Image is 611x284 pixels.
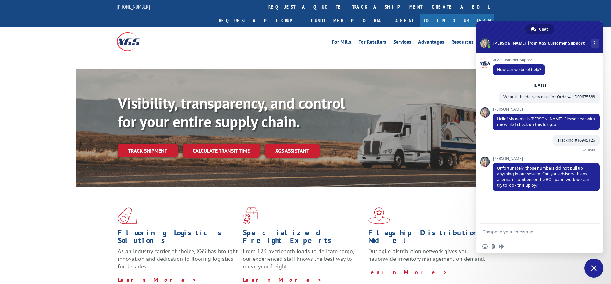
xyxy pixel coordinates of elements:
a: XGS ASSISTANT [265,144,320,158]
a: For Mills [332,39,351,46]
span: [PERSON_NAME] [493,156,600,161]
span: Unfortunately, those numbers did not pull up anything in our system. Can you advise with any alte... [497,165,589,188]
a: For Retailers [358,39,386,46]
span: Read [587,148,595,152]
a: Track shipment [118,144,178,157]
a: Calculate transit time [183,144,260,158]
span: Chat [539,24,548,34]
a: Advantages [418,39,444,46]
span: Send a file [491,244,496,249]
img: xgs-icon-total-supply-chain-intelligence-red [118,207,137,224]
div: Chat [525,24,554,34]
a: Agent [389,14,420,27]
h1: Flooring Logistics Solutions [118,229,238,247]
span: How can we be of help? [497,67,541,72]
span: As an industry carrier of choice, XGS has brought innovation and dedication to flooring logistics... [118,247,238,270]
img: xgs-icon-flagship-distribution-model-red [368,207,390,224]
h1: Specialized Freight Experts [243,229,363,247]
a: Request a pickup [214,14,306,27]
a: Resources [451,39,474,46]
span: Hello! My name is [PERSON_NAME]. Please bear with me while I check on this for you [497,116,595,127]
span: XGS Customer Support [493,58,545,62]
span: Insert an emoji [482,244,488,249]
a: Join Our Team [420,14,494,27]
a: Learn More > [118,276,197,283]
span: What is the delivery date for Order# HD00675588 [503,94,595,100]
a: [PHONE_NUMBER] [117,3,150,10]
span: Our agile distribution network gives you nationwide inventory management on demand. [368,247,485,262]
div: [DATE] [534,83,546,87]
span: Audio message [499,244,504,249]
a: Learn More > [368,268,447,276]
div: Close chat [584,259,603,278]
img: xgs-icon-focused-on-flooring-red [243,207,258,224]
span: [PERSON_NAME] [493,107,600,112]
a: Learn More > [243,276,322,283]
a: Customer Portal [306,14,389,27]
textarea: Compose your message... [482,229,583,235]
h1: Flagship Distribution Model [368,229,488,247]
div: More channels [591,39,599,48]
b: Visibility, transparency, and control for your entire supply chain. [118,93,345,131]
a: Services [393,39,411,46]
span: Tracking #16945126 [558,137,595,143]
p: From 123 overlength loads to delicate cargo, our experienced staff knows the best way to move you... [243,247,363,276]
